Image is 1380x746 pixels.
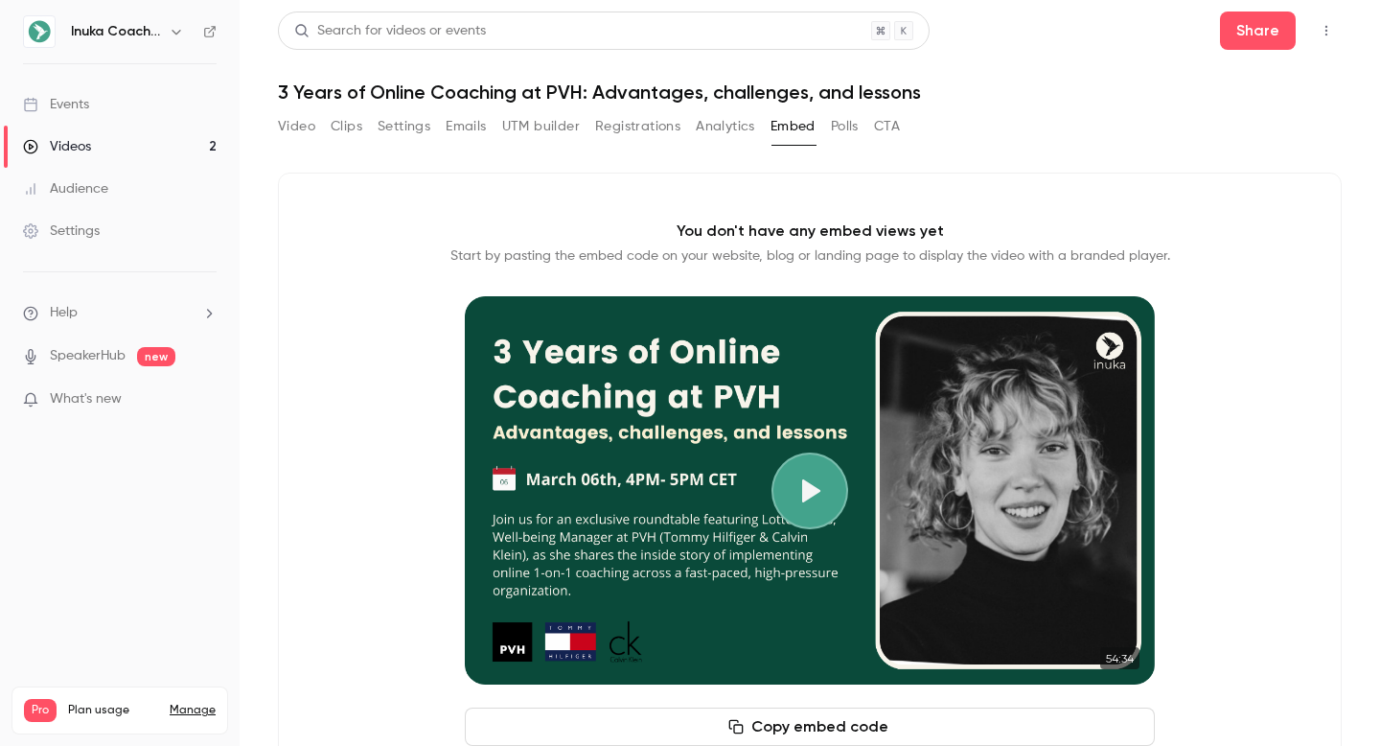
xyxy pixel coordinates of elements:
[331,111,362,142] button: Clips
[874,111,900,142] button: CTA
[770,111,816,142] button: Embed
[831,111,859,142] button: Polls
[23,303,217,323] li: help-dropdown-opener
[771,453,848,529] button: Play video
[194,391,217,408] iframe: Noticeable Trigger
[1220,12,1296,50] button: Share
[23,137,91,156] div: Videos
[1311,15,1342,46] button: Top Bar Actions
[68,703,158,718] span: Plan usage
[50,303,78,323] span: Help
[502,111,580,142] button: UTM builder
[24,699,57,722] span: Pro
[71,22,161,41] h6: Inuka Coaching
[278,81,1342,104] h1: 3 Years of Online Coaching at PVH: Advantages, challenges, and lessons
[294,21,486,41] div: Search for videos or events
[50,389,122,409] span: What's new
[278,111,315,142] button: Video
[137,347,175,366] span: new
[23,179,108,198] div: Audience
[50,346,126,366] a: SpeakerHub
[677,220,944,243] p: You don't have any embed views yet
[465,296,1155,685] section: Cover
[446,111,486,142] button: Emails
[23,95,89,114] div: Events
[696,111,755,142] button: Analytics
[24,16,55,47] img: Inuka Coaching
[378,111,430,142] button: Settings
[595,111,680,142] button: Registrations
[170,703,216,718] a: Manage
[23,221,100,241] div: Settings
[1100,647,1139,669] time: 54:34
[465,708,1155,746] button: Copy embed code
[450,246,1170,266] p: Start by pasting the embed code on your website, blog or landing page to display the video with a...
